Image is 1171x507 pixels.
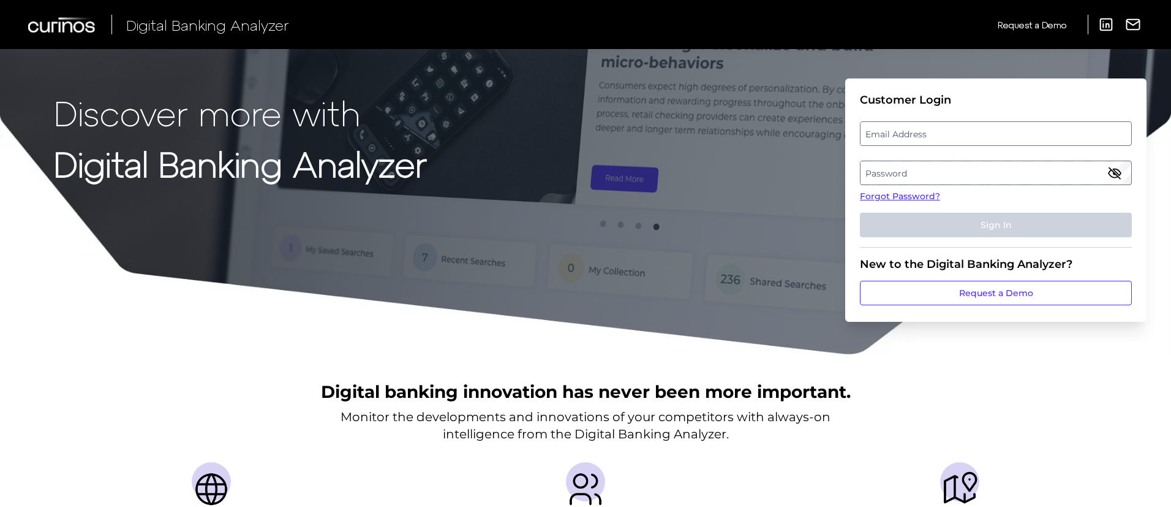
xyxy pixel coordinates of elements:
[860,162,1131,184] label: Password
[341,408,830,443] p: Monitor the developments and innovations of your competitors with always-on intelligence from the...
[54,93,427,132] p: Discover more with
[998,20,1066,30] span: Request a Demo
[126,16,289,34] span: Digital Banking Analyzer
[998,15,1066,35] a: Request a Demo
[860,257,1132,271] div: New to the Digital Banking Analyzer?
[860,213,1132,237] button: Sign In
[321,380,851,403] h2: Digital banking innovation has never been more important.
[28,17,97,32] img: Curinos
[860,190,1132,203] a: Forgot Password?
[860,93,1132,107] div: Customer Login
[54,143,427,184] strong: Digital Banking Analyzer
[860,123,1131,145] label: Email Address
[860,281,1132,305] a: Request a Demo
